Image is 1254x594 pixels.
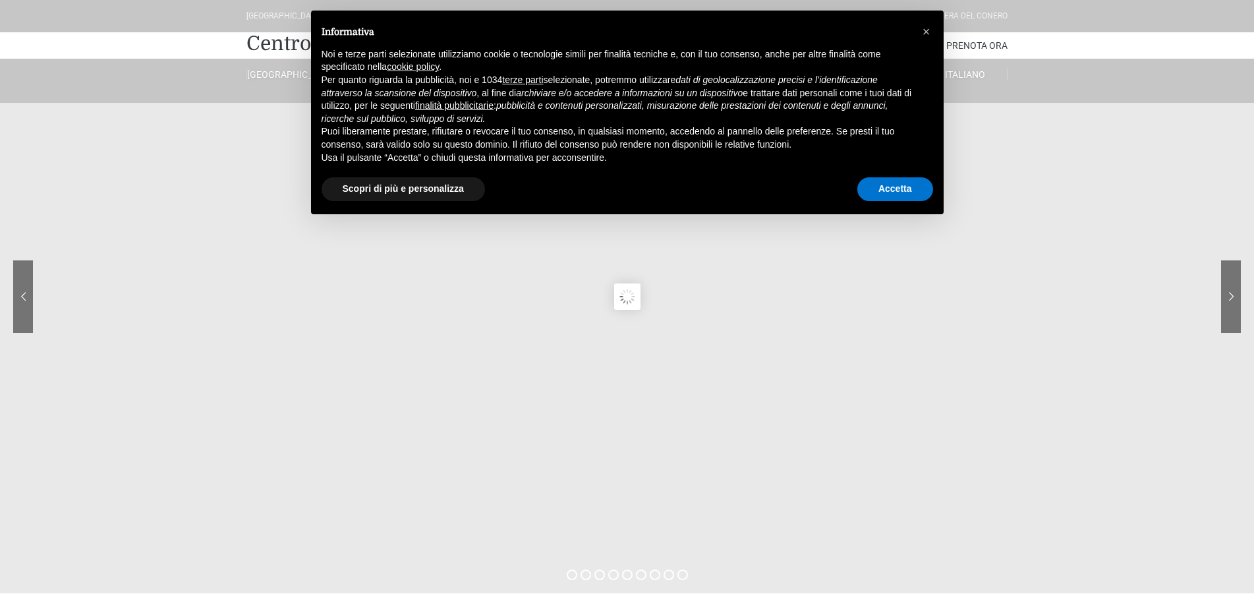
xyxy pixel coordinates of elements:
em: archiviare e/o accedere a informazioni su un dispositivo [516,88,743,98]
a: Italiano [923,69,1008,80]
a: cookie policy [387,61,439,72]
div: Riviera Del Conero [930,10,1008,22]
a: Prenota Ora [946,32,1008,59]
p: Puoi liberamente prestare, rifiutare o revocare il tuo consenso, in qualsiasi momento, accedendo ... [322,125,912,151]
p: Noi e terze parti selezionate utilizziamo cookie o tecnologie simili per finalità tecniche e, con... [322,48,912,74]
em: pubblicità e contenuti personalizzati, misurazione delle prestazioni dei contenuti e degli annunc... [322,100,888,124]
p: Per quanto riguarda la pubblicità, noi e 1034 selezionate, potremmo utilizzare , al fine di e tra... [322,74,912,125]
span: × [923,24,930,39]
a: Centro Vacanze De Angelis [246,30,501,57]
span: Italiano [945,69,985,80]
div: [GEOGRAPHIC_DATA] [246,10,322,22]
button: Chiudi questa informativa [916,21,937,42]
p: Usa il pulsante “Accetta” o chiudi questa informativa per acconsentire. [322,152,912,165]
button: terze parti [502,74,543,87]
button: Scopri di più e personalizza [322,177,485,201]
button: Accetta [857,177,933,201]
em: dati di geolocalizzazione precisi e l’identificazione attraverso la scansione del dispositivo [322,74,878,98]
h2: Informativa [322,26,912,38]
button: finalità pubblicitarie [415,100,494,113]
a: [GEOGRAPHIC_DATA] [246,69,331,80]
